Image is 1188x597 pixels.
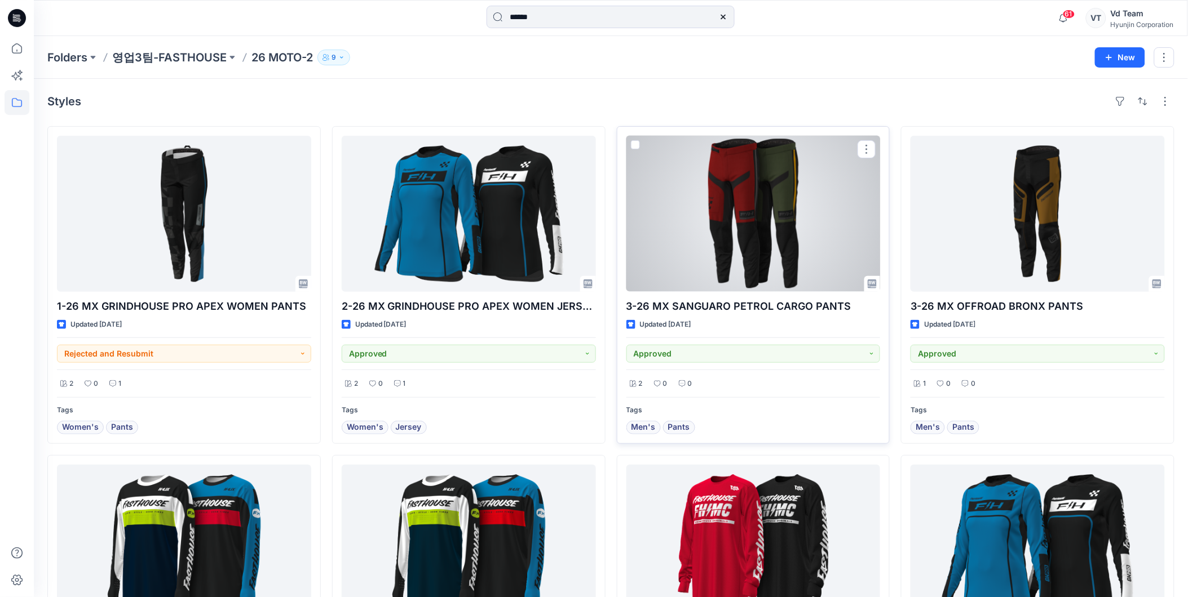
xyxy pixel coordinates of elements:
p: 1 [403,378,406,390]
a: 2-26 MX GRINDHOUSE PRO APEX WOMEN JERSEY [342,136,596,292]
p: 26 MOTO-2 [251,50,313,65]
p: 9 [332,51,336,64]
a: 3-26 MX OFFROAD BRONX PANTS [911,136,1165,292]
span: Women's [347,421,383,434]
span: 61 [1063,10,1075,19]
div: Hyunjin Corporation [1111,20,1174,29]
span: Women's [62,421,99,434]
p: Updated [DATE] [640,319,691,331]
p: 3-26 MX SANGUARO PETROL CARGO PANTS [626,298,881,314]
a: 영업3팀-FASTHOUSE [112,50,227,65]
p: Updated [DATE] [924,319,975,331]
a: 3-26 MX SANGUARO PETROL CARGO PANTS [626,136,881,292]
p: 0 [94,378,98,390]
p: 0 [663,378,668,390]
p: 0 [378,378,383,390]
p: 0 [971,378,975,390]
p: Tags [57,404,311,416]
p: Updated [DATE] [70,319,122,331]
p: 2 [354,378,358,390]
p: 3-26 MX OFFROAD BRONX PANTS [911,298,1165,314]
p: 0 [946,378,951,390]
h4: Styles [47,95,81,108]
span: Jersey [396,421,422,434]
div: Vd Team [1111,7,1174,20]
button: 9 [317,50,350,65]
p: 1-26 MX GRINDHOUSE PRO APEX WOMEN PANTS [57,298,311,314]
p: 1 [118,378,121,390]
p: 0 [688,378,692,390]
span: Pants [111,421,133,434]
p: 2 [69,378,73,390]
div: VT [1086,8,1106,28]
span: Pants [952,421,974,434]
p: Tags [342,404,596,416]
span: Pants [668,421,690,434]
a: Folders [47,50,87,65]
span: Men's [916,421,940,434]
p: Tags [911,404,1165,416]
span: Men's [631,421,656,434]
p: Updated [DATE] [355,319,407,331]
p: 2 [639,378,643,390]
p: Tags [626,404,881,416]
a: 1-26 MX GRINDHOUSE PRO APEX WOMEN PANTS [57,136,311,292]
button: New [1095,47,1145,68]
p: 1 [923,378,926,390]
p: 2-26 MX GRINDHOUSE PRO APEX WOMEN JERSEY [342,298,596,314]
